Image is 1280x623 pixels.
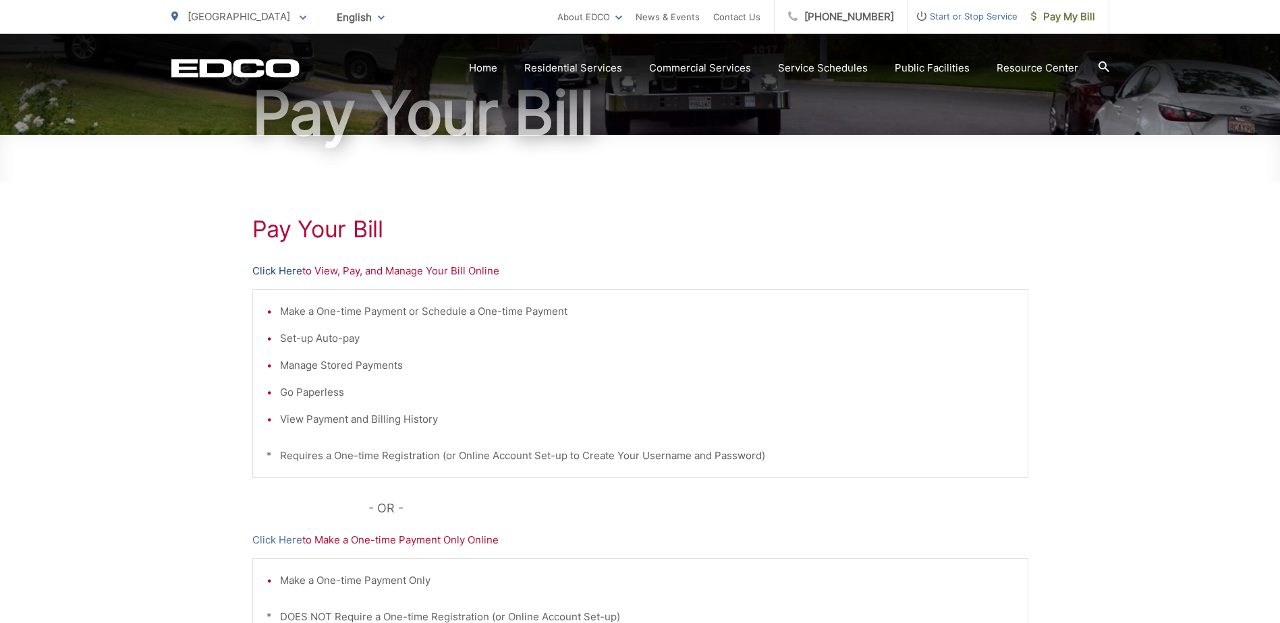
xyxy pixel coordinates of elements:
p: to Make a One-time Payment Only Online [252,532,1028,548]
span: [GEOGRAPHIC_DATA] [188,10,290,23]
li: Manage Stored Payments [280,357,1014,374]
p: to View, Pay, and Manage Your Bill Online [252,263,1028,279]
li: Make a One-time Payment or Schedule a One-time Payment [280,303,1014,320]
h1: Pay Your Bill [171,80,1109,147]
a: Public Facilities [895,60,970,76]
li: View Payment and Billing History [280,411,1014,427]
a: About EDCO [557,9,622,25]
a: Residential Services [524,60,622,76]
p: * Requires a One-time Registration (or Online Account Set-up to Create Your Username and Password) [267,448,1014,464]
a: Commercial Services [649,60,751,76]
li: Go Paperless [280,384,1014,400]
a: EDCD logo. Return to the homepage. [171,59,300,78]
li: Make a One-time Payment Only [280,572,1014,589]
a: Click Here [252,532,302,548]
a: Resource Center [997,60,1078,76]
li: Set-up Auto-pay [280,330,1014,347]
a: Contact Us [713,9,760,25]
span: English [327,5,395,29]
a: Click Here [252,263,302,279]
a: Service Schedules [778,60,868,76]
a: Home [469,60,497,76]
p: - OR - [368,498,1028,518]
span: Pay My Bill [1031,9,1095,25]
h1: Pay Your Bill [252,216,1028,243]
a: News & Events [636,9,700,25]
